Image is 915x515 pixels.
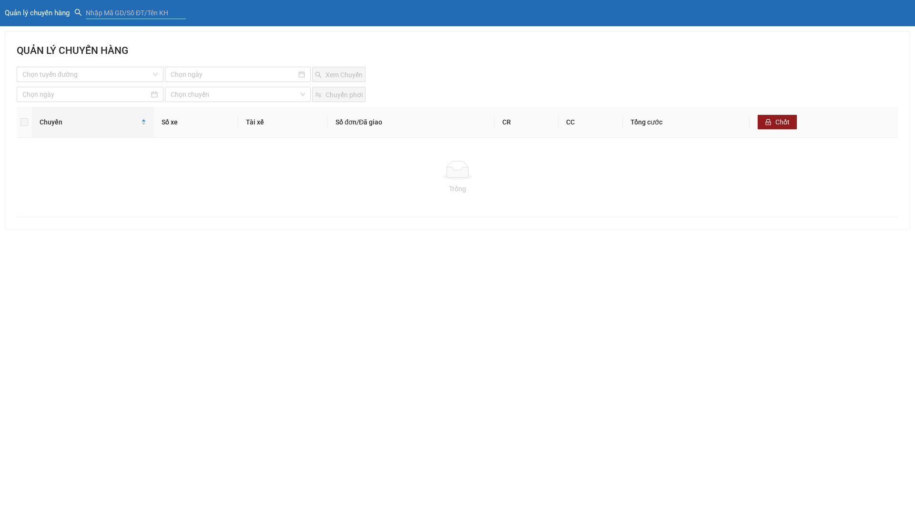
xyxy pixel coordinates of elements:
[162,117,231,127] div: Số xe
[40,117,139,127] div: Chuyến
[757,114,797,130] button: lockChốt
[22,89,149,100] input: Chọn ngày
[502,117,551,127] div: CR
[566,117,615,127] div: CC
[171,69,296,80] input: Chọn ngày
[312,67,366,82] button: searchXem Chuyến
[312,87,366,102] button: swapChuyển phơi
[86,7,186,19] input: Nhập Mã GD/Số ĐT/Tên KH
[5,9,74,17] a: Quản lý chuyến hàng
[74,9,82,16] span: search
[335,117,487,127] div: Số đơn/Đã giao
[24,184,891,194] div: Trống
[630,117,742,127] div: Tổng cước
[246,117,320,127] div: Tài xế
[17,43,128,62] h2: QUẢN LÝ CHUYẾN HÀNG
